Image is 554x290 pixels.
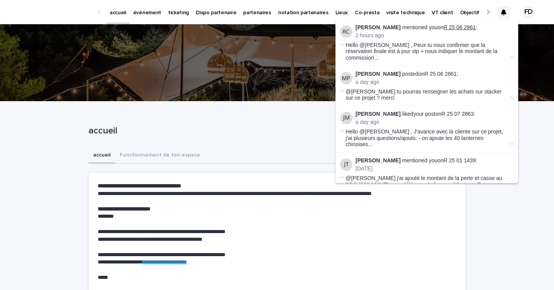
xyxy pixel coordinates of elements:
[355,24,514,31] p: mentioned you on :
[522,6,535,18] div: FD
[88,148,115,164] button: accueil
[355,119,514,125] p: a day ago
[346,42,508,61] span: Hello @[PERSON_NAME] , Peux tu nous confirmer que la réservation finale est à jour stp + nous ind...
[346,175,508,194] span: @[PERSON_NAME] j'ai ajouté le montant de la perte et casse au BDC (622,06€HT) pour débloquer la f...
[15,5,90,20] img: Ls34BcGeRexTGTNfXpUC
[355,71,514,77] p: posted on :
[340,158,352,171] img: Joy Tarade
[346,88,502,101] span: @[PERSON_NAME] tu pourras renseigner les achats sur stacker sur ce projet ? merci
[88,125,462,137] p: accueil
[355,71,400,77] strong: [PERSON_NAME]
[355,157,514,164] p: mentioned you on :
[355,32,514,39] p: 2 hours ago
[355,111,400,117] strong: [PERSON_NAME]
[340,25,352,38] img: Romane Camus
[444,157,476,163] a: R 25 01 1439
[355,111,514,117] p: liked your post on R 25 07 2863 :
[355,24,400,30] strong: [PERSON_NAME]
[424,71,457,77] a: R 25 06 2861
[346,128,508,148] span: Hello @[PERSON_NAME] , J'avance avec la cliente sur ce projet, j'ai plusieurs questions/ajouts. -...
[115,148,205,164] button: Fonctionnement de ton espace
[444,24,476,30] a: R 25 06 2861
[355,165,514,172] p: [DATE]
[340,112,352,124] img: Julia Majerus
[355,157,400,163] strong: [PERSON_NAME]
[355,79,514,85] p: a day ago
[340,72,352,84] img: Maureen Pilaud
